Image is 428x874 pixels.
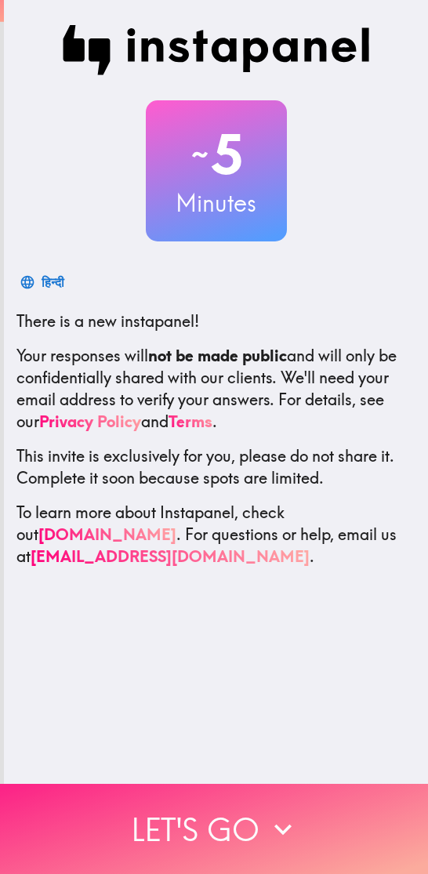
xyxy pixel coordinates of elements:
[16,311,199,331] span: There is a new instapanel!
[16,345,415,433] p: Your responses will and will only be confidentially shared with our clients. We'll need your emai...
[16,445,415,489] p: This invite is exclusively for you, please do not share it. Complete it soon because spots are li...
[63,25,370,75] img: Instapanel
[39,412,141,431] a: Privacy Policy
[146,122,287,187] h2: 5
[31,546,310,566] a: [EMAIL_ADDRESS][DOMAIN_NAME]
[38,524,176,544] a: [DOMAIN_NAME]
[146,187,287,219] h3: Minutes
[16,502,415,568] p: To learn more about Instapanel, check out . For questions or help, email us at .
[16,267,71,298] button: हिन्दी
[189,131,211,178] span: ~
[148,346,287,365] b: not be made public
[169,412,212,431] a: Terms
[42,271,64,293] div: हिन्दी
